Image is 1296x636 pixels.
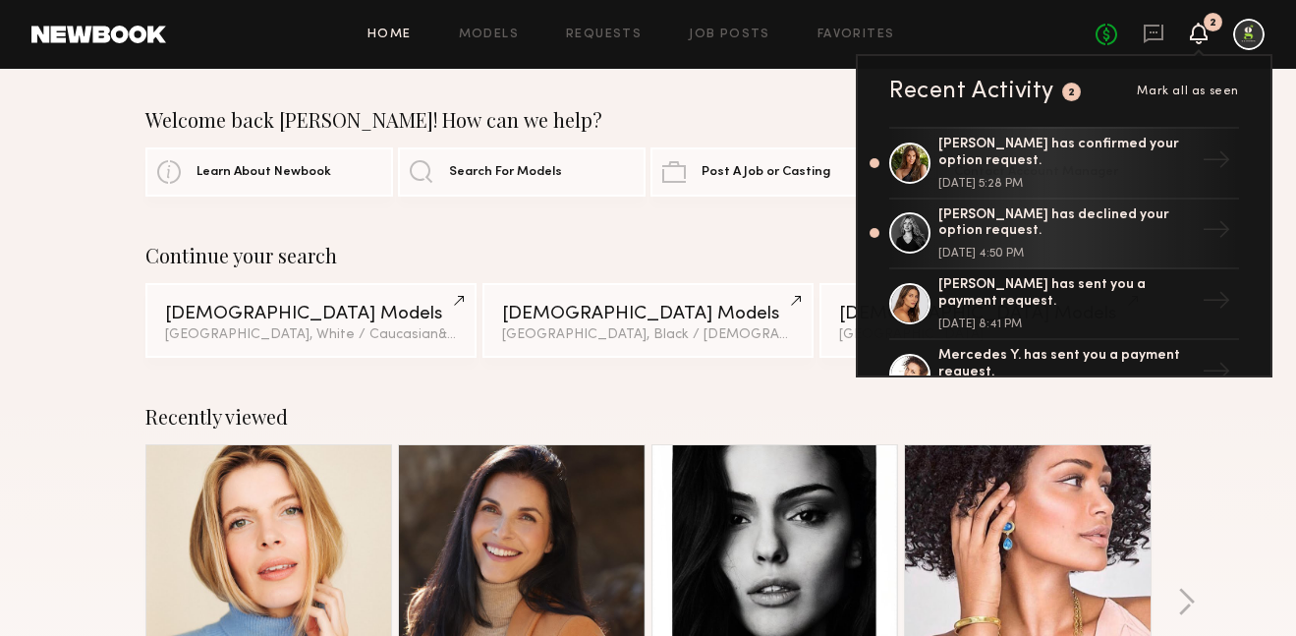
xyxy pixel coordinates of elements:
[145,108,1152,132] div: Welcome back [PERSON_NAME]! How can we help?
[398,147,646,197] a: Search For Models
[889,200,1239,270] a: [PERSON_NAME] has declined your option request.[DATE] 4:50 PM→
[938,207,1194,241] div: [PERSON_NAME] has declined your option request.
[839,328,1131,342] div: [GEOGRAPHIC_DATA]
[1068,87,1076,98] div: 2
[502,328,794,342] div: [GEOGRAPHIC_DATA], Black / [DEMOGRAPHIC_DATA]
[938,248,1194,260] div: [DATE] 4:50 PM
[938,348,1194,381] div: Mercedes Y. has sent you a payment request.
[689,29,770,41] a: Job Posts
[889,269,1239,340] a: [PERSON_NAME] has sent you a payment request.[DATE] 8:41 PM→
[438,328,533,341] span: & 2 other filter s
[938,277,1194,311] div: [PERSON_NAME] has sent you a payment request.
[702,166,830,179] span: Post A Job or Casting
[819,283,1151,358] a: [DEMOGRAPHIC_DATA] Models[GEOGRAPHIC_DATA]
[197,166,331,179] span: Learn About Newbook
[145,283,477,358] a: [DEMOGRAPHIC_DATA] Models[GEOGRAPHIC_DATA], White / Caucasian&2other filters
[145,147,393,197] a: Learn About Newbook
[1194,278,1239,329] div: →
[889,127,1239,200] a: [PERSON_NAME] has confirmed your option request.[DATE] 5:28 PM→
[502,305,794,323] div: [DEMOGRAPHIC_DATA] Models
[839,305,1131,323] div: [DEMOGRAPHIC_DATA] Models
[1194,349,1239,400] div: →
[889,340,1239,411] a: Mercedes Y. has sent you a payment request.→
[165,328,457,342] div: [GEOGRAPHIC_DATA], White / Caucasian
[459,29,519,41] a: Models
[367,29,412,41] a: Home
[817,29,895,41] a: Favorites
[889,80,1054,103] div: Recent Activity
[145,405,1152,429] div: Recently viewed
[1194,138,1239,189] div: →
[165,305,457,323] div: [DEMOGRAPHIC_DATA] Models
[650,147,898,197] a: Post A Job or Casting
[145,244,1152,267] div: Continue your search
[449,166,562,179] span: Search For Models
[938,137,1194,170] div: [PERSON_NAME] has confirmed your option request.
[566,29,642,41] a: Requests
[1210,18,1216,29] div: 2
[482,283,814,358] a: [DEMOGRAPHIC_DATA] Models[GEOGRAPHIC_DATA], Black / [DEMOGRAPHIC_DATA]
[1194,207,1239,259] div: →
[938,318,1194,330] div: [DATE] 8:41 PM
[938,178,1194,190] div: [DATE] 5:28 PM
[1137,86,1239,97] span: Mark all as seen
